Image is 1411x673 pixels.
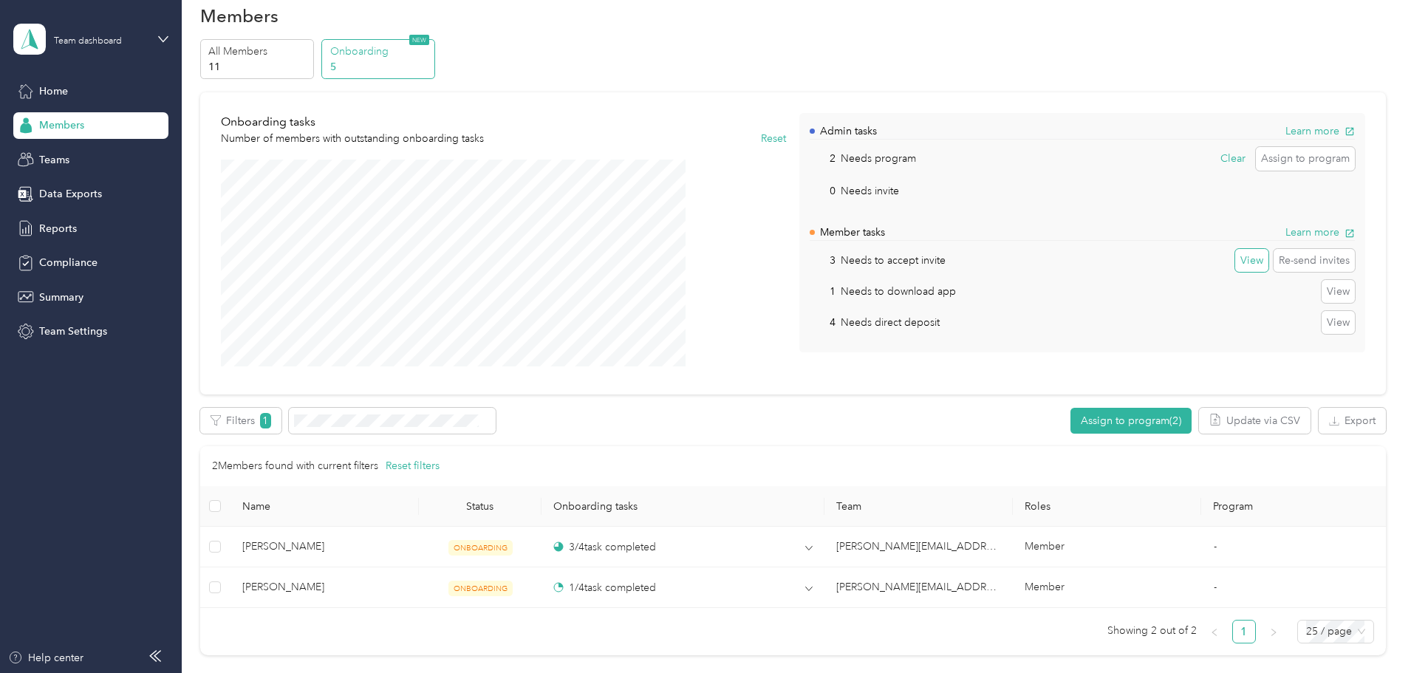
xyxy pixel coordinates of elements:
[1285,225,1355,240] button: Learn more
[1256,147,1355,171] button: Assign to program
[39,324,107,339] span: Team Settings
[39,83,68,99] span: Home
[761,131,786,146] button: Reset
[39,290,83,305] span: Summary
[553,539,656,555] div: 3 / 4 task completed
[208,59,309,75] p: 11
[824,486,1013,527] th: Team
[242,500,407,513] span: Name
[810,315,836,330] p: 4
[1203,620,1226,643] li: Previous Page
[541,486,824,527] th: Onboarding tasks
[230,527,419,567] td: Lauryn Ross
[419,567,541,608] td: ONBOARDING
[1328,590,1411,673] iframe: Everlance-gr Chat Button Frame
[1013,527,1201,567] td: Member
[1203,620,1226,643] button: left
[841,183,899,199] p: Needs invite
[820,225,885,240] p: Member tasks
[260,413,271,428] span: 1
[841,284,956,299] p: Needs to download app
[1210,628,1219,637] span: left
[810,151,836,166] p: 2
[810,253,836,268] p: 3
[230,567,419,608] td: Jasmina Jakupovic
[212,458,378,474] p: 2 Members found with current filters
[1322,311,1355,335] button: View
[39,186,102,202] span: Data Exports
[1269,628,1278,637] span: right
[330,44,431,59] p: Onboarding
[1202,567,1386,608] td: -
[221,131,484,146] p: Number of members with outstanding onboarding tasks
[1199,408,1311,434] button: Update via CSV
[841,151,916,166] p: Needs program
[1285,123,1355,139] button: Learn more
[419,486,541,527] th: Status
[230,486,419,527] th: Name
[1322,280,1355,304] button: View
[1107,620,1197,642] span: Showing 2 out of 2
[824,567,1013,608] td: jessica.devlin@optioncare.com
[200,8,279,24] h1: Members
[1262,620,1285,643] li: Next Page
[386,458,440,474] button: Reset filters
[1233,621,1255,643] a: 1
[820,123,877,139] p: Admin tasks
[39,152,69,168] span: Teams
[841,253,946,268] p: Needs to accept invite
[1201,486,1385,527] th: Program
[841,315,940,330] p: Needs direct deposit
[1319,408,1386,434] button: Export
[39,221,77,236] span: Reports
[208,44,309,59] p: All Members
[1235,249,1268,273] button: View
[39,255,98,270] span: Compliance
[1215,147,1251,171] button: Clear
[242,579,407,595] span: [PERSON_NAME]
[1013,567,1201,608] td: Member
[1202,527,1386,567] td: -
[1274,249,1355,273] button: Re-send invites
[409,35,429,45] span: NEW
[1232,620,1256,643] li: 1
[810,284,836,299] p: 1
[553,580,656,595] div: 1 / 4 task completed
[448,540,513,556] span: ONBOARDING
[330,59,431,75] p: 5
[200,408,281,434] button: Filters1
[8,650,83,666] button: Help center
[39,117,84,133] span: Members
[810,183,836,199] p: 0
[221,113,484,131] p: Onboarding tasks
[419,527,541,567] td: ONBOARDING
[242,539,407,555] span: [PERSON_NAME]
[1262,620,1285,643] button: right
[1070,408,1192,434] button: Assign to program(2)
[1013,486,1201,527] th: Roles
[448,581,513,596] span: ONBOARDING
[824,527,1013,567] td: jessica.devlin@optioncare.com
[54,37,122,46] div: Team dashboard
[1297,620,1374,643] div: Page Size
[1306,621,1365,643] span: 25 / page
